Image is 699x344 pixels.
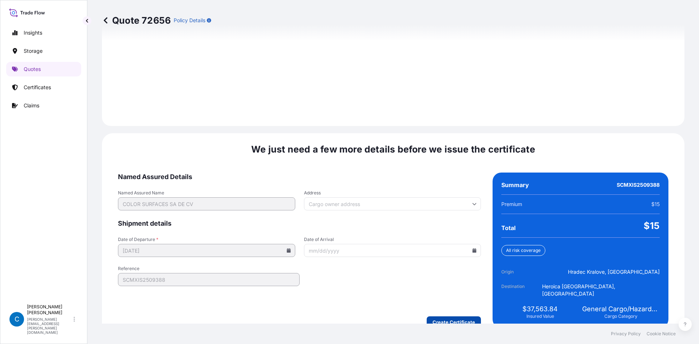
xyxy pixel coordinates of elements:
[118,219,481,228] span: Shipment details
[304,190,481,196] span: Address
[6,44,81,58] a: Storage
[611,331,641,337] a: Privacy Policy
[304,237,481,242] span: Date of Arrival
[24,47,43,55] p: Storage
[427,316,481,328] button: Create Certificate
[6,98,81,113] a: Claims
[15,316,19,323] span: C
[568,268,660,276] span: Hradec Kralove, [GEOGRAPHIC_DATA]
[118,273,300,286] input: Your internal reference
[526,313,554,319] span: Insured Value
[24,66,41,73] p: Quotes
[251,143,535,155] span: We just need a few more details before we issue the certificate
[501,268,542,276] span: Origin
[27,317,72,335] p: [PERSON_NAME][EMAIL_ADDRESS][PERSON_NAME][DOMAIN_NAME]
[118,266,300,272] span: Reference
[102,15,171,26] p: Quote 72656
[617,181,660,189] span: SCMXIS2509388
[24,29,42,36] p: Insights
[118,173,481,181] span: Named Assured Details
[647,331,676,337] a: Cookie Notice
[582,305,660,313] span: General Cargo/Hazardous Material
[604,313,637,319] span: Cargo Category
[433,319,475,326] p: Create Certificate
[6,62,81,76] a: Quotes
[174,17,205,24] p: Policy Details
[501,181,529,189] span: Summary
[24,84,51,91] p: Certificates
[6,80,81,95] a: Certificates
[118,237,295,242] span: Date of Departure
[118,190,295,196] span: Named Assured Name
[6,25,81,40] a: Insights
[501,224,516,232] span: Total
[501,245,545,256] div: All risk coverage
[304,197,481,210] input: Cargo owner address
[501,201,522,208] span: Premium
[27,304,72,316] p: [PERSON_NAME] [PERSON_NAME]
[118,244,295,257] input: mm/dd/yyyy
[542,283,660,297] span: Heroica [GEOGRAPHIC_DATA], [GEOGRAPHIC_DATA]
[24,102,39,109] p: Claims
[522,305,558,313] span: $37,563.84
[304,244,481,257] input: mm/dd/yyyy
[651,201,660,208] span: $15
[501,283,542,297] span: Destination
[644,220,660,232] span: $15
